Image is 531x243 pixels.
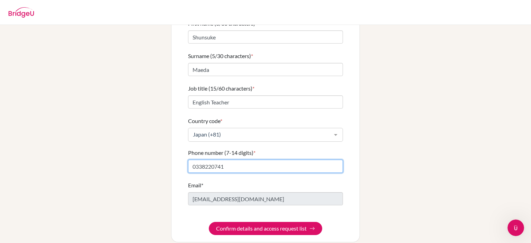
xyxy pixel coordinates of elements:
[188,63,343,76] input: Enter your surname
[309,226,315,231] img: Arrow right
[191,131,329,138] span: Japan (+81)
[188,149,255,157] label: Phone number (7-14 digits)
[8,7,34,18] img: BridgeU logo
[209,222,322,235] button: Confirm details and access request list
[188,84,254,93] label: Job title (15/60 characters)
[507,219,524,236] iframe: Intercom live chat
[188,117,222,125] label: Country code
[188,95,343,109] input: Enter your job title
[188,30,343,44] input: Enter your first name
[188,160,343,173] input: Enter your number
[188,181,203,189] label: Email*
[188,52,253,60] label: Surname (5/30 characters)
